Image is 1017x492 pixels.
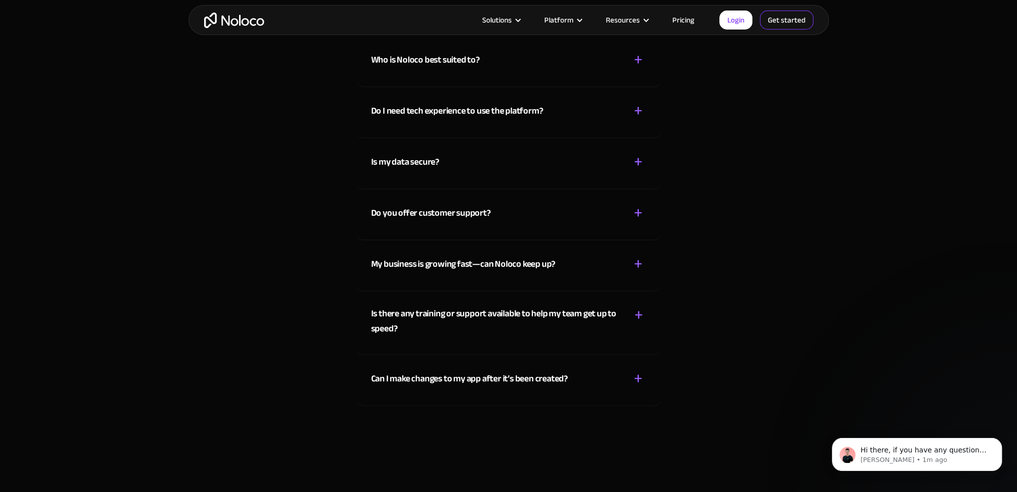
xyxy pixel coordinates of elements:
[371,104,543,119] div: Do I need tech experience to use the platform?
[660,14,707,27] a: Pricing
[634,204,643,222] div: +
[371,306,620,336] div: Is there any training or support available to help my team get up to speed?
[634,153,643,171] div: +
[371,53,480,68] div: Who is Noloco best suited to?
[634,51,643,69] div: +
[532,14,593,27] div: Platform
[482,14,512,27] div: Solutions
[371,155,439,170] div: Is my data secure?
[371,257,556,272] div: My business is growing fast—can Noloco keep up?
[719,11,752,30] a: Login
[204,13,264,28] a: home
[593,14,660,27] div: Resources
[544,14,573,27] div: Platform
[371,206,491,221] div: Do you offer customer support?
[634,306,643,324] div: +
[634,102,643,120] div: +
[817,417,1017,487] iframe: Intercom notifications message
[634,370,643,387] div: +
[470,14,532,27] div: Solutions
[760,11,813,30] a: Get started
[634,255,643,273] div: +
[606,14,640,27] div: Resources
[371,371,568,386] div: Can I make changes to my app after it’s been created?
